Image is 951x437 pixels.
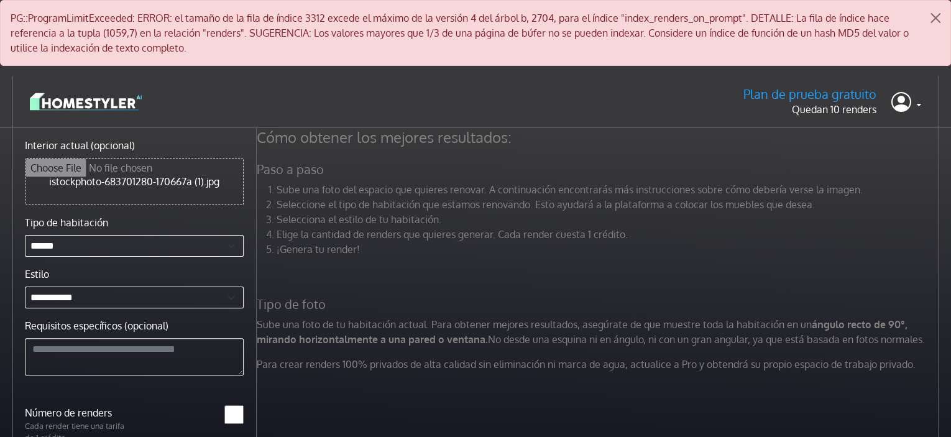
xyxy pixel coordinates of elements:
[257,127,512,147] font: Cómo obtener los mejores resultados:
[792,103,876,116] font: Quedan 10 renders
[25,139,135,152] font: Interior actual (opcional)
[11,12,909,54] font: PG::ProgramLimitExceeded: ERROR: el tamaño de la fila de índice 3312 excede el máximo de la versi...
[743,86,876,102] font: Plan de prueba gratuito
[277,213,441,226] font: Selecciona el estilo de tu habitación.
[277,198,815,211] font: Seleccione el tipo de habitación que estamos renovando. Esto ayudará a la plataforma a colocar lo...
[257,161,324,177] font: Paso a paso
[277,243,360,255] font: ¡Genera tu render!
[30,91,142,113] img: logo-3de290ba35641baa71223ecac5eacb59cb85b4c7fdf211dc9aaecaaee71ea2f8.svg
[25,216,108,229] font: Tipo de habitación
[25,320,168,332] font: Requisitos específicos (opcional)
[257,296,326,312] font: Tipo de foto
[25,407,112,419] font: Número de renders
[277,228,628,241] font: Elige la cantidad de renders que quieres generar. Cada render cuesta 1 crédito.
[277,183,863,196] font: Sube una foto del espacio que quieres renovar. A continuación encontrarás más instrucciones sobre...
[25,268,49,280] font: Estilo
[257,318,812,331] font: Sube una foto de tu habitación actual. Para obtener mejores resultados, asegúrate de que muestre ...
[488,333,925,346] font: No desde una esquina ni en ángulo, ni con un gran angular, ya que está basada en fotos normales.
[921,1,950,35] button: Cerca
[257,358,916,370] font: Para crear renders 100% privados de alta calidad sin eliminación ni marca de agua, actualice a Pr...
